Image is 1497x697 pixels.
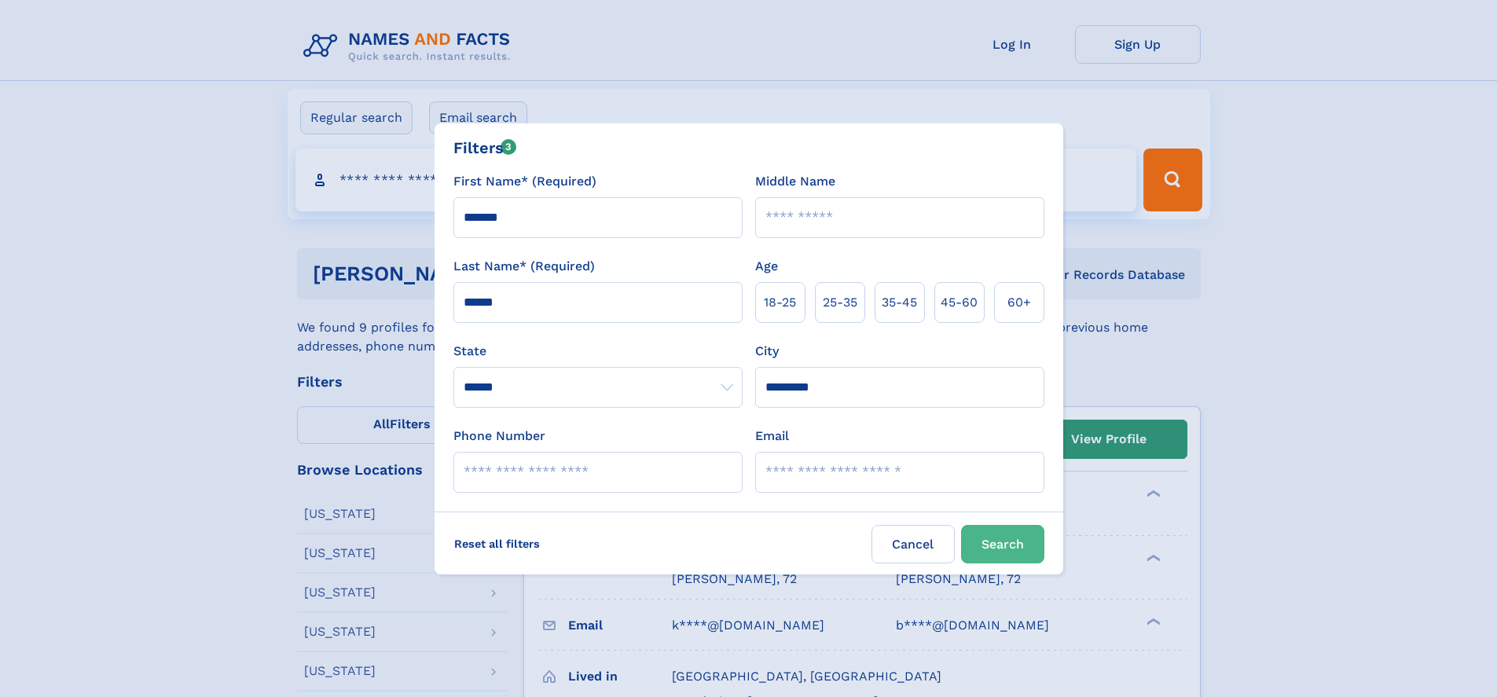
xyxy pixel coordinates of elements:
[1007,293,1031,312] span: 60+
[941,293,978,312] span: 45‑60
[453,136,517,160] div: Filters
[882,293,917,312] span: 35‑45
[961,525,1044,563] button: Search
[453,172,596,191] label: First Name* (Required)
[755,257,778,276] label: Age
[755,172,835,191] label: Middle Name
[453,342,743,361] label: State
[764,293,796,312] span: 18‑25
[453,427,545,446] label: Phone Number
[453,257,595,276] label: Last Name* (Required)
[823,293,857,312] span: 25‑35
[755,342,779,361] label: City
[755,427,789,446] label: Email
[444,525,550,563] label: Reset all filters
[871,525,955,563] label: Cancel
